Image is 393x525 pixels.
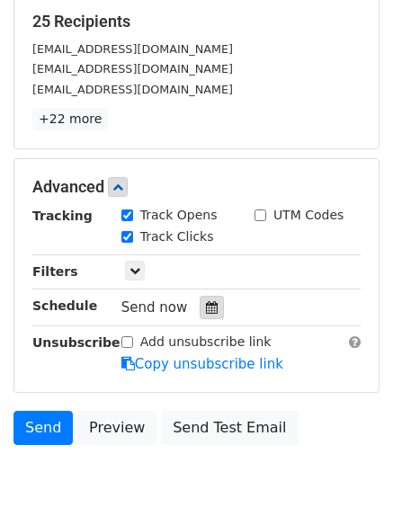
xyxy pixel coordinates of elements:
span: Send now [121,299,188,316]
small: [EMAIL_ADDRESS][DOMAIN_NAME] [32,62,233,76]
strong: Schedule [32,298,97,313]
strong: Unsubscribe [32,335,121,350]
a: +22 more [32,108,108,130]
label: Track Clicks [140,227,214,246]
a: Send [13,411,73,445]
label: Track Opens [140,206,218,225]
a: Copy unsubscribe link [121,356,283,372]
strong: Tracking [32,209,93,223]
a: Preview [77,411,156,445]
h5: 25 Recipients [32,12,361,31]
label: Add unsubscribe link [140,333,272,351]
strong: Filters [32,264,78,279]
a: Send Test Email [161,411,298,445]
h5: Advanced [32,177,361,197]
small: [EMAIL_ADDRESS][DOMAIN_NAME] [32,42,233,56]
small: [EMAIL_ADDRESS][DOMAIN_NAME] [32,83,233,96]
iframe: Chat Widget [303,439,393,525]
label: UTM Codes [273,206,344,225]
